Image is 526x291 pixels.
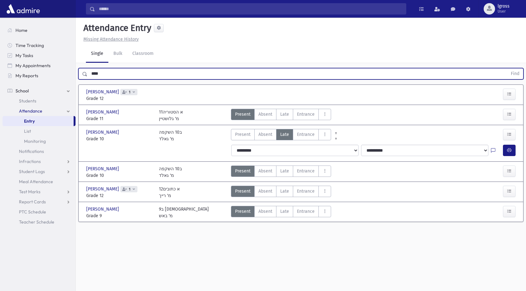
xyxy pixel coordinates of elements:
span: Report Cards [19,199,46,205]
span: Present [235,168,251,174]
span: Entrance [297,168,315,174]
a: Single [86,45,108,63]
a: Entry [3,116,74,126]
span: Present [235,188,251,195]
div: AttTypes [231,129,331,142]
a: Meal Attendance [3,177,76,187]
img: AdmirePro [5,3,41,15]
span: 1 [128,90,132,94]
span: Home [15,27,27,33]
span: Entrance [297,188,315,195]
a: Report Cards [3,197,76,207]
span: Entrance [297,111,315,118]
span: Time Tracking [15,43,44,48]
span: Late [280,168,289,174]
span: [PERSON_NAME] [86,129,120,136]
span: Late [280,131,289,138]
u: Missing Attendance History [83,37,139,42]
span: Late [280,208,289,215]
a: My Tasks [3,50,76,61]
span: Present [235,131,251,138]
h5: Attendance Entry [81,23,151,33]
span: PTC Schedule [19,209,46,215]
div: ב10 השקפה מ' גאלד [159,129,182,142]
span: Absent [258,188,272,195]
span: [PERSON_NAME] [86,206,120,212]
span: Students [19,98,36,104]
span: Entrance [297,208,315,215]
span: [PERSON_NAME] [86,109,120,115]
span: My Tasks [15,53,33,58]
div: 9ב [DEMOGRAPHIC_DATA] מ' באש [159,206,209,219]
span: My Reports [15,73,38,79]
span: Notifications [19,148,44,154]
span: Teacher Schedule [19,219,54,225]
div: AttTypes [231,186,331,199]
span: Monitoring [24,138,46,144]
span: Absent [258,111,272,118]
a: Missing Attendance History [81,37,139,42]
a: Attendance [3,106,76,116]
a: Infractions [3,156,76,166]
span: [PERSON_NAME] [86,89,120,95]
span: Late [280,188,289,195]
span: Entrance [297,131,315,138]
span: 1 [128,187,132,191]
span: Meal Attendance [19,179,53,184]
a: My Reports [3,71,76,81]
span: Late [280,111,289,118]
span: Entry [24,118,35,124]
span: Infractions [19,159,41,164]
a: List [3,126,76,136]
div: AttTypes [231,206,331,219]
span: Student Logs [19,169,45,174]
a: Monitoring [3,136,76,146]
a: Teacher Schedule [3,217,76,227]
span: User [498,9,510,14]
div: 11א הסטוריה מ' גלושטיין [159,109,183,122]
a: Time Tracking [3,40,76,50]
span: Test Marks [19,189,40,195]
a: My Appointments [3,61,76,71]
span: Absent [258,131,272,138]
span: School [15,88,29,94]
a: Notifications [3,146,76,156]
span: [PERSON_NAME] [86,166,120,172]
div: 12א כתובים מ' רייך [159,186,180,199]
span: lgross [498,4,510,9]
span: Grade 9 [86,212,153,219]
a: School [3,86,76,96]
span: Absent [258,168,272,174]
a: PTC Schedule [3,207,76,217]
a: Students [3,96,76,106]
input: Search [95,3,406,15]
button: Find [507,68,523,79]
span: Grade 12 [86,192,153,199]
a: Home [3,25,76,35]
div: AttTypes [231,166,331,179]
span: [PERSON_NAME] [86,186,120,192]
a: Student Logs [3,166,76,177]
span: My Appointments [15,63,51,68]
span: Grade 10 [86,172,153,179]
a: Classroom [127,45,159,63]
span: Present [235,111,251,118]
span: Grade 10 [86,136,153,142]
a: Test Marks [3,187,76,197]
span: Grade 12 [86,95,153,102]
span: Absent [258,208,272,215]
span: Present [235,208,251,215]
span: Attendance [19,108,42,114]
div: ב10 השקפה מ' גאלד [159,166,182,179]
span: List [24,128,31,134]
div: AttTypes [231,109,331,122]
a: Bulk [108,45,127,63]
span: Grade 11 [86,115,153,122]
